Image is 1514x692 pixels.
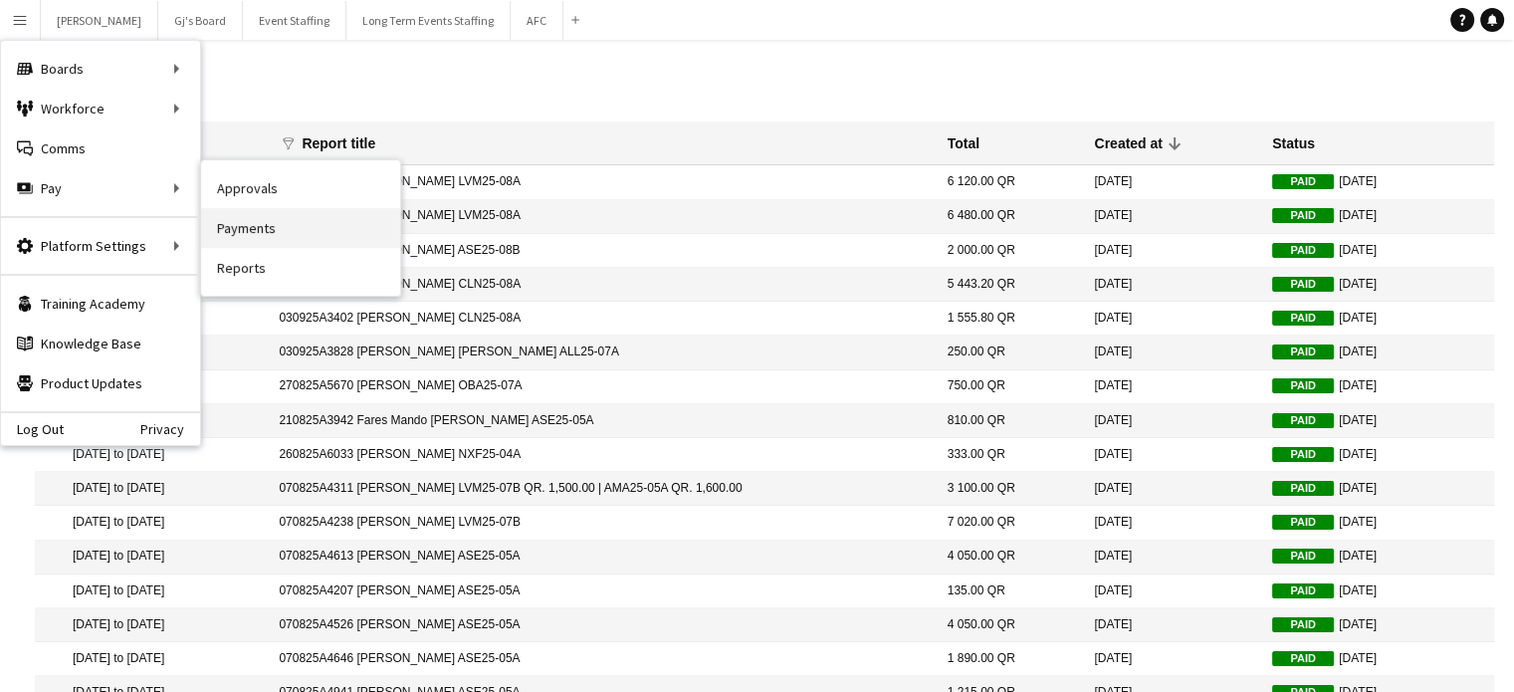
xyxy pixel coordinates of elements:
[938,472,1085,506] mat-cell: 3 100.00 QR
[201,168,400,208] a: Approvals
[269,200,937,234] mat-cell: 030925A5797 [PERSON_NAME] LVM25-08A
[269,370,937,404] mat-cell: 270825A5670 [PERSON_NAME] OBA25-07A
[1272,447,1334,462] span: Paid
[269,472,937,506] mat-cell: 070825A4311 [PERSON_NAME] LVM25-07B QR. 1,500.00 | AMA25-05A QR. 1,600.00
[938,370,1085,404] mat-cell: 750.00 QR
[1,363,200,403] a: Product Updates
[201,248,400,288] a: Reports
[1084,268,1262,302] mat-cell: [DATE]
[346,1,511,40] button: Long Term Events Staffing
[1272,651,1334,666] span: Paid
[1084,302,1262,336] mat-cell: [DATE]
[1,421,64,437] a: Log Out
[35,438,269,472] mat-cell: [DATE] to [DATE]
[1084,438,1262,472] mat-cell: [DATE]
[1084,506,1262,540] mat-cell: [DATE]
[1262,302,1494,336] mat-cell: [DATE]
[1084,234,1262,268] mat-cell: [DATE]
[1084,370,1262,404] mat-cell: [DATE]
[1262,370,1494,404] mat-cell: [DATE]
[1094,134,1162,152] div: Created at
[269,404,937,438] mat-cell: 210825A3942 Fares Mando [PERSON_NAME] ASE25-05A
[1,168,200,208] div: Pay
[269,506,937,540] mat-cell: 070825A4238 [PERSON_NAME] LVM25-07B
[35,506,269,540] mat-cell: [DATE] to [DATE]
[1084,336,1262,369] mat-cell: [DATE]
[1,49,200,89] div: Boards
[1262,608,1494,642] mat-cell: [DATE]
[269,165,937,199] mat-cell: 030925A3753 [PERSON_NAME] LVM25-08A
[938,165,1085,199] mat-cell: 6 120.00 QR
[302,134,393,152] div: Report title
[1272,277,1334,292] span: Paid
[1084,165,1262,199] mat-cell: [DATE]
[140,421,200,437] a: Privacy
[269,541,937,575] mat-cell: 070825A4613 [PERSON_NAME] ASE25-05A
[1262,404,1494,438] mat-cell: [DATE]
[269,268,937,302] mat-cell: 030925A3459 [PERSON_NAME] CLN25-08A
[269,234,937,268] mat-cell: 030925A3537 [PERSON_NAME] ASE25-08B
[35,642,269,676] mat-cell: [DATE] to [DATE]
[1272,243,1334,258] span: Paid
[1,226,200,266] div: Platform Settings
[948,134,979,152] div: Total
[1272,617,1334,632] span: Paid
[35,575,269,608] mat-cell: [DATE] to [DATE]
[938,438,1085,472] mat-cell: 333.00 QR
[35,541,269,575] mat-cell: [DATE] to [DATE]
[1094,134,1180,152] div: Created at
[1272,174,1334,189] span: Paid
[1272,134,1315,152] div: Status
[1272,378,1334,393] span: Paid
[1262,438,1494,472] mat-cell: [DATE]
[158,1,243,40] button: Gj's Board
[1084,541,1262,575] mat-cell: [DATE]
[1272,481,1334,496] span: Paid
[938,608,1085,642] mat-cell: 4 050.00 QR
[1262,200,1494,234] mat-cell: [DATE]
[269,336,937,369] mat-cell: 030925A3828 [PERSON_NAME] [PERSON_NAME] ALL25-07A
[269,438,937,472] mat-cell: 260825A6033 [PERSON_NAME] NXF25-04A
[938,541,1085,575] mat-cell: 4 050.00 QR
[1272,583,1334,598] span: Paid
[938,336,1085,369] mat-cell: 250.00 QR
[1084,472,1262,506] mat-cell: [DATE]
[938,234,1085,268] mat-cell: 2 000.00 QR
[1262,268,1494,302] mat-cell: [DATE]
[1084,608,1262,642] mat-cell: [DATE]
[938,200,1085,234] mat-cell: 6 480.00 QR
[269,608,937,642] mat-cell: 070825A4526 [PERSON_NAME] ASE25-05A
[1262,506,1494,540] mat-cell: [DATE]
[938,404,1085,438] mat-cell: 810.00 QR
[1262,234,1494,268] mat-cell: [DATE]
[1262,575,1494,608] mat-cell: [DATE]
[938,302,1085,336] mat-cell: 1 555.80 QR
[35,608,269,642] mat-cell: [DATE] to [DATE]
[938,642,1085,676] mat-cell: 1 890.00 QR
[938,575,1085,608] mat-cell: 135.00 QR
[1084,575,1262,608] mat-cell: [DATE]
[1272,345,1334,359] span: Paid
[1272,208,1334,223] span: Paid
[1272,311,1334,326] span: Paid
[1272,515,1334,530] span: Paid
[1262,642,1494,676] mat-cell: [DATE]
[1,128,200,168] a: Comms
[269,575,937,608] mat-cell: 070825A4207 [PERSON_NAME] ASE25-05A
[1084,200,1262,234] mat-cell: [DATE]
[1,324,200,363] a: Knowledge Base
[1262,165,1494,199] mat-cell: [DATE]
[302,134,375,152] div: Report title
[35,76,1494,106] h1: Reports
[269,302,937,336] mat-cell: 030925A3402 [PERSON_NAME] CLN25-08A
[511,1,563,40] button: AFC
[41,1,158,40] button: [PERSON_NAME]
[938,268,1085,302] mat-cell: 5 443.20 QR
[1084,404,1262,438] mat-cell: [DATE]
[1272,549,1334,564] span: Paid
[269,642,937,676] mat-cell: 070825A4646 [PERSON_NAME] ASE25-05A
[243,1,346,40] button: Event Staffing
[1084,642,1262,676] mat-cell: [DATE]
[201,208,400,248] a: Payments
[35,472,269,506] mat-cell: [DATE] to [DATE]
